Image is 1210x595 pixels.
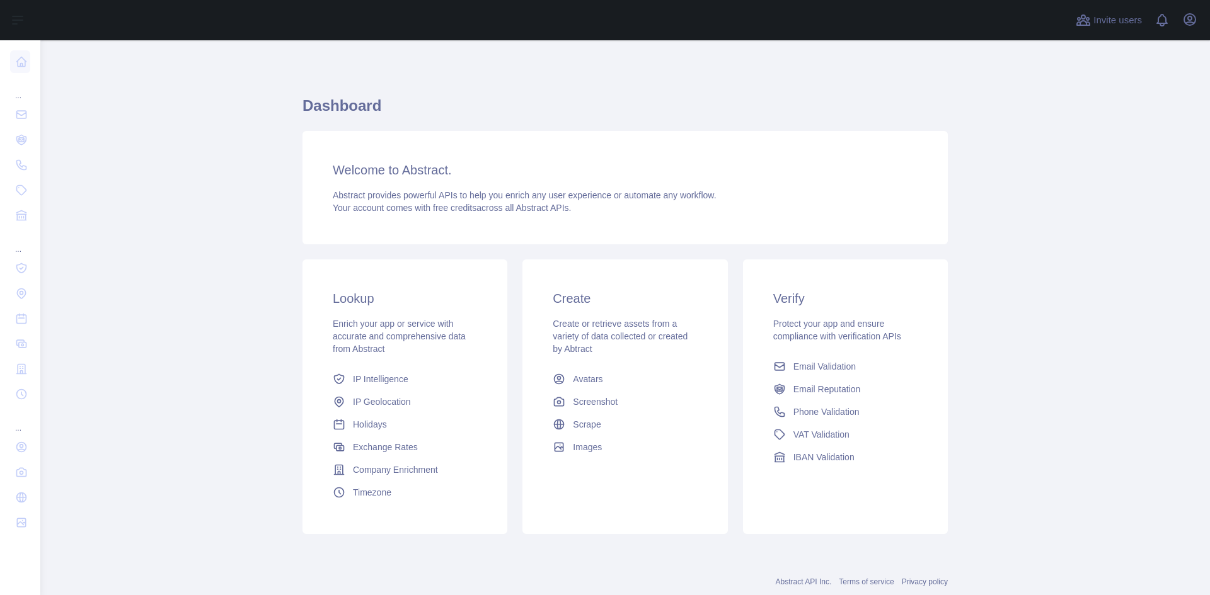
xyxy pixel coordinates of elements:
span: Invite users [1093,13,1142,28]
a: Abstract API Inc. [776,577,832,586]
span: Create or retrieve assets from a variety of data collected or created by Abtract [553,319,688,354]
h3: Welcome to Abstract. [333,161,918,179]
span: IBAN Validation [793,451,855,463]
a: Timezone [328,481,482,504]
a: Scrape [548,413,702,436]
h3: Create [553,290,697,307]
a: IP Geolocation [328,390,482,413]
span: Enrich your app or service with accurate and comprehensive data from Abstract [333,319,466,354]
a: IP Intelligence [328,368,482,390]
span: Email Reputation [793,383,861,395]
span: Company Enrichment [353,463,438,476]
a: Company Enrichment [328,458,482,481]
a: Holidays [328,413,482,436]
a: Images [548,436,702,458]
span: Email Validation [793,360,856,373]
span: Holidays [353,418,387,431]
div: ... [10,229,30,254]
span: VAT Validation [793,428,850,441]
span: Abstract provides powerful APIs to help you enrich any user experience or automate any workflow. [333,190,717,200]
h3: Lookup [333,290,477,307]
span: Screenshot [573,395,618,408]
span: IP Intelligence [353,373,408,385]
div: ... [10,76,30,101]
a: VAT Validation [768,423,923,446]
span: Your account comes with across all Abstract APIs. [333,203,571,213]
a: Email Validation [768,355,923,378]
div: ... [10,408,30,433]
button: Invite users [1073,10,1144,30]
span: IP Geolocation [353,395,411,408]
a: Screenshot [548,390,702,413]
span: free credits [433,203,476,213]
a: Phone Validation [768,400,923,423]
a: IBAN Validation [768,446,923,468]
span: Scrape [573,418,601,431]
a: Email Reputation [768,378,923,400]
a: Terms of service [839,577,894,586]
a: Exchange Rates [328,436,482,458]
span: Avatars [573,373,602,385]
span: Protect your app and ensure compliance with verification APIs [773,319,901,341]
h3: Verify [773,290,918,307]
span: Phone Validation [793,405,860,418]
a: Privacy policy [902,577,948,586]
span: Images [573,441,602,453]
span: Timezone [353,486,391,499]
span: Exchange Rates [353,441,418,453]
h1: Dashboard [302,96,948,126]
a: Avatars [548,368,702,390]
